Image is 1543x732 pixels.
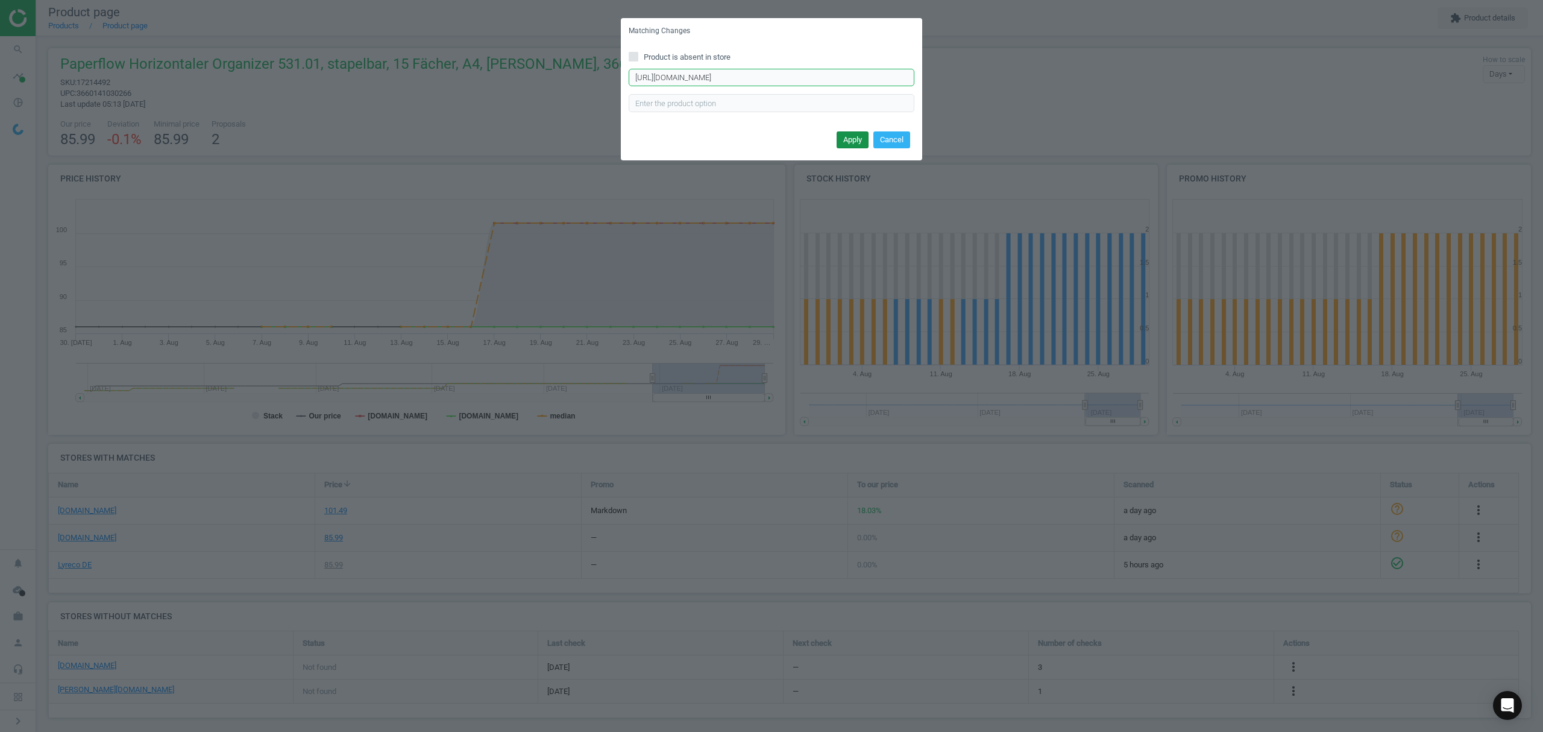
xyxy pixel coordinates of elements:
span: Product is absent in store [641,52,733,63]
input: Enter the product option [629,94,914,112]
button: Cancel [873,131,910,148]
button: Apply [837,131,869,148]
h5: Matching Changes [629,26,690,36]
div: Open Intercom Messenger [1493,691,1522,720]
input: Enter correct product URL [629,69,914,87]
